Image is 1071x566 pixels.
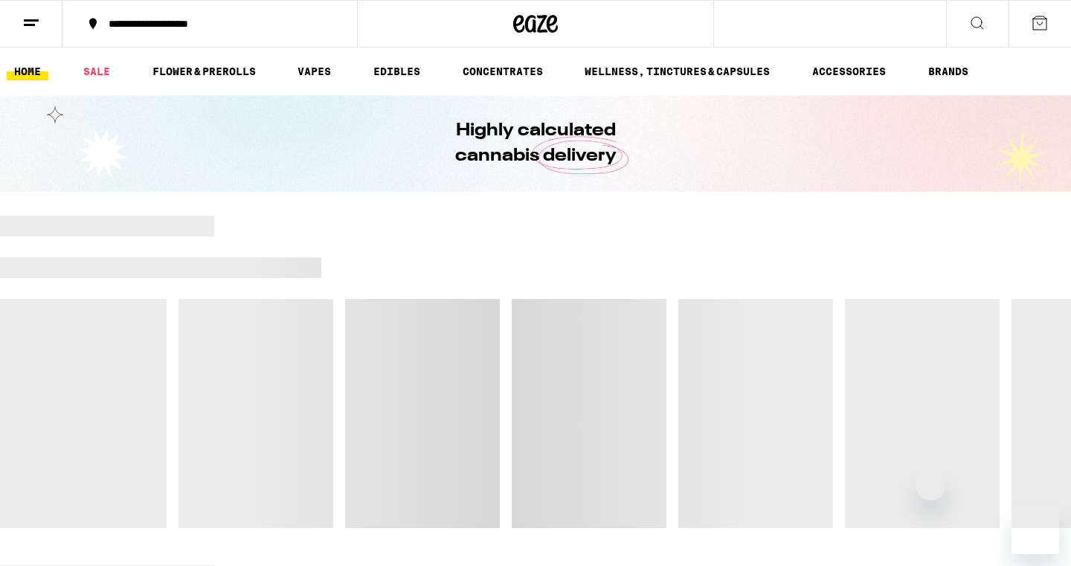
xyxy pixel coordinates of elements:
iframe: Button to launch messaging window [1011,506,1059,554]
a: CONCENTRATES [455,62,550,80]
a: FLOWER & PREROLLS [145,62,263,80]
a: EDIBLES [366,62,428,80]
a: SALE [76,62,118,80]
a: VAPES [290,62,338,80]
a: ACCESSORIES [805,62,893,80]
a: BRANDS [921,62,976,80]
a: WELLNESS, TINCTURES & CAPSULES [577,62,777,80]
iframe: Close message [916,471,945,501]
a: HOME [7,62,48,80]
h1: Highly calculated cannabis delivery [413,118,658,169]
